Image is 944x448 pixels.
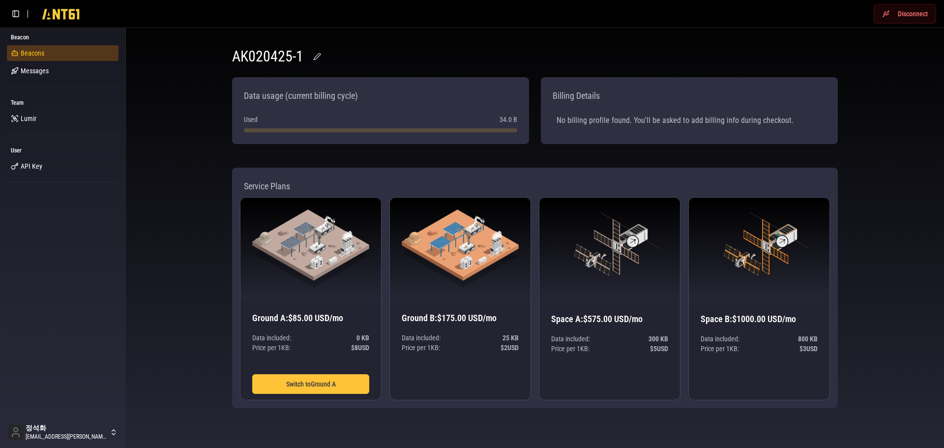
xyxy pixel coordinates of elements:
[502,333,519,343] span: 25 KB
[798,334,818,344] span: 800 KB
[7,95,118,111] div: Team
[7,30,118,45] div: Beacon
[551,334,668,344] p: Data included:
[551,344,668,354] p: Price per 1 KB :
[701,209,818,289] img: Space B graphic
[252,311,369,325] h3: Ground A : $85.00 USD/mo
[252,209,369,288] img: Ground A graphic
[7,45,118,61] a: Beacons
[26,424,108,433] span: 정석화
[701,334,818,344] p: Data included:
[244,115,258,124] span: Used
[351,343,369,353] span: $ 8 USD
[501,343,519,353] span: $ 2 USD
[402,333,519,343] p: Data included:
[650,344,668,354] span: $ 5 USD
[240,176,830,197] div: Service Plans
[874,4,936,24] button: Disconnect
[252,333,369,343] p: Data included:
[799,344,818,354] span: $ 3 USD
[701,312,818,326] h3: Space B : $1000.00 USD/mo
[7,63,118,79] a: Messages
[7,111,118,126] a: Lumir
[4,420,121,444] button: 정석화[EMAIL_ADDRESS][PERSON_NAME][DOMAIN_NAME]
[549,107,830,134] div: No billing profile found. You'll be asked to add billing info during checkout.
[252,374,369,394] button: Switch toGround A
[21,161,42,171] span: API Key
[21,114,36,123] span: Lumir
[7,143,118,158] div: User
[500,115,517,124] span: 34.0 B
[232,48,303,65] h1: AK020425-1
[649,334,668,344] span: 300 KB
[553,89,600,103] span: Billing Details
[356,333,369,343] span: 0 KB
[240,85,362,107] div: Data usage (current billing cycle)
[21,66,49,76] span: Messages
[21,48,44,58] span: Beacons
[701,344,818,354] p: Price per 1 KB :
[402,311,519,325] h3: Ground B : $175.00 USD/mo
[551,312,668,326] h3: Space A : $575.00 USD/mo
[551,209,668,289] img: Space A graphic
[402,209,519,288] img: Ground B graphic
[402,343,519,353] p: Price per 1 KB :
[7,158,118,174] a: API Key
[252,343,369,353] p: Price per 1 KB :
[26,433,108,441] span: [EMAIL_ADDRESS][PERSON_NAME][DOMAIN_NAME]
